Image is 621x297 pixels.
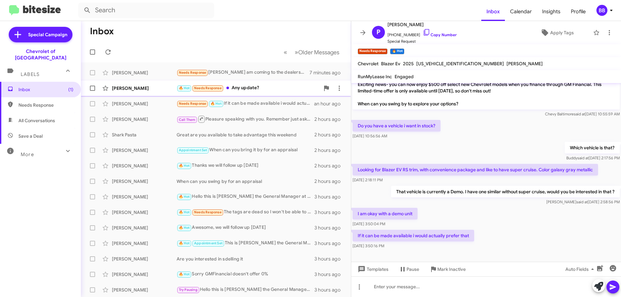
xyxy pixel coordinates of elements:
[358,61,378,67] span: Chevrolet
[18,102,73,108] span: Needs Response
[194,86,222,90] span: Needs Response
[314,101,346,107] div: an hour ago
[112,147,177,154] div: [PERSON_NAME]
[565,142,620,154] p: Which vehicle is that?
[112,101,177,107] div: [PERSON_NAME]
[177,162,314,169] div: Thanks we will follow up [DATE]
[112,209,177,216] div: [PERSON_NAME]
[179,210,190,214] span: 🔥 Hot
[353,208,418,219] p: I am okay with a demo unit
[179,118,196,122] span: Call Them
[177,224,314,231] div: Awesome, we will follow up [DATE]
[353,120,441,132] p: Do you have a vehicle i want in stock?
[194,241,223,245] span: Appointment Set
[314,147,346,154] div: 2 hours ago
[112,287,177,293] div: [PERSON_NAME]
[550,27,574,38] span: Apply Tags
[194,210,222,214] span: Needs Response
[353,230,474,241] p: If it can be made available i would actually prefer that
[596,5,607,16] div: BB
[177,146,314,154] div: When can you bring it by for an appraisal
[423,32,457,37] a: Copy Number
[179,86,190,90] span: 🔥 Hot
[177,132,314,138] div: Great are you available to take advantage this weekend
[416,61,504,67] span: [US_VEHICLE_IDENTIFICATION_NUMBER]
[177,193,314,200] div: Hello this is [PERSON_NAME] the General Manager at Ourisman Chevrolet. I'm willing to bet we will...
[403,61,414,67] span: 2025
[177,208,314,216] div: The tags are dead so I won't be able to bring it there.
[179,241,190,245] span: 🔥 Hot
[21,71,39,77] span: Labels
[314,116,346,122] div: 2 hours ago
[481,2,505,21] a: Inbox
[112,240,177,247] div: [PERSON_NAME]
[353,177,383,182] span: [DATE] 2:18:11 PM
[560,263,602,275] button: Auto Fields
[395,74,414,80] span: Engaged
[505,2,537,21] a: Calendar
[18,117,55,124] span: All Conversations
[394,263,424,275] button: Pause
[9,27,72,42] a: Special Campaign
[177,256,314,262] div: Are you interested in sdelling it
[112,85,177,91] div: [PERSON_NAME]
[390,48,404,54] small: 🔥 Hot
[314,178,346,185] div: 2 hours ago
[28,31,67,38] span: Special Campaign
[68,86,73,93] span: (1)
[177,239,314,247] div: This is [PERSON_NAME] the General Manager here at Ourisman Chevrolet Baltimore. I will be more th...
[112,178,177,185] div: [PERSON_NAME]
[387,38,457,45] span: Special Request
[387,21,457,28] span: [PERSON_NAME]
[353,59,620,110] p: Hi [PERSON_NAME] it's [PERSON_NAME], Internet Director at Ourisman Chevrolet of Baltimore. Thanks...
[280,46,343,59] nav: Page navigation example
[179,226,190,230] span: 🔥 Hot
[298,49,339,56] span: Older Messages
[314,194,346,200] div: 3 hours ago
[112,116,177,122] div: [PERSON_NAME]
[314,287,346,293] div: 3 hours ago
[211,101,222,106] span: 🔥 Hot
[280,46,291,59] button: Previous
[566,2,591,21] span: Profile
[112,194,177,200] div: [PERSON_NAME]
[537,2,566,21] a: Insights
[314,240,346,247] div: 3 hours ago
[314,225,346,231] div: 3 hours ago
[179,195,190,199] span: 🔥 Hot
[407,263,419,275] span: Pause
[177,178,314,185] div: When can you swing by for an appraisal
[314,163,346,169] div: 2 hours ago
[314,132,346,138] div: 2 hours ago
[524,27,590,38] button: Apply Tags
[577,155,589,160] span: said at
[179,101,206,106] span: Needs Response
[310,69,346,76] div: 7 minutes ago
[18,133,43,139] span: Save a Deal
[284,48,287,56] span: «
[21,152,34,157] span: More
[381,61,400,67] span: Blazer Ev
[314,256,346,262] div: 3 hours ago
[545,111,620,116] span: Chevy Baltimore [DATE] 10:55:59 AM
[353,221,385,226] span: [DATE] 3:50:04 PM
[376,27,380,37] span: P
[291,46,343,59] button: Next
[295,48,298,56] span: »
[112,69,177,76] div: [PERSON_NAME]
[576,199,588,204] span: said at
[353,164,598,175] p: Looking for Blazer EV RS trim, with convenience package and like to have super cruise. Color gala...
[179,272,190,276] span: 🔥 Hot
[437,263,466,275] span: Mark Inactive
[112,163,177,169] div: [PERSON_NAME]
[177,115,314,123] div: Pleasure speaking with you. Remember just ask for [PERSON_NAME] when you arrive.
[112,271,177,278] div: [PERSON_NAME]
[353,133,387,138] span: [DATE] 10:56:56 AM
[507,61,543,67] span: [PERSON_NAME]
[358,74,392,80] span: RunMyLease Inc
[424,263,471,275] button: Mark Inactive
[177,270,314,278] div: Sorry GMFinancial doesn't offer 0%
